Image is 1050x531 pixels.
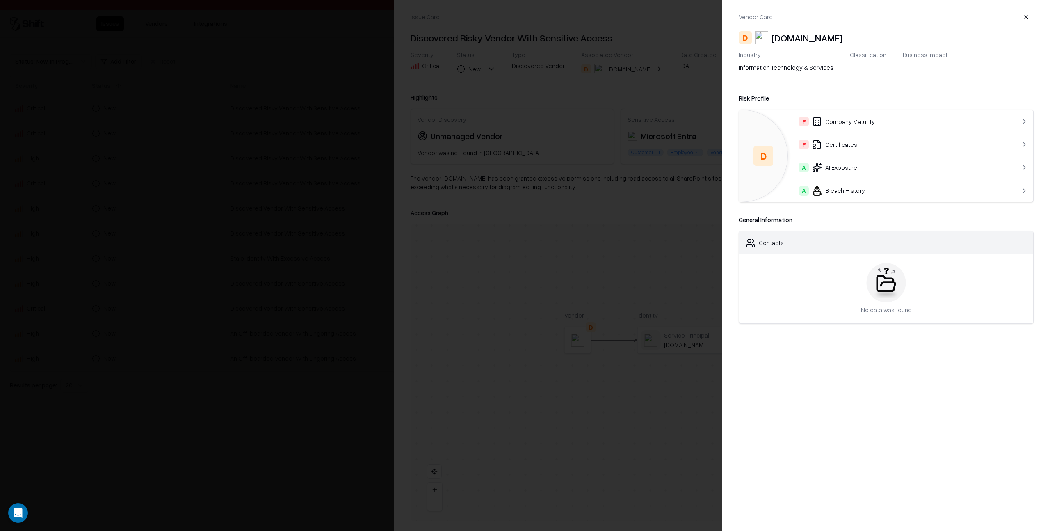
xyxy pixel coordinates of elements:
[746,140,993,149] div: Certificates
[746,186,993,196] div: Breach History
[861,306,912,314] div: No data was found
[799,163,809,172] div: A
[755,31,768,44] img: Draw.io
[746,163,993,172] div: AI Exposure
[759,238,784,247] div: Contacts
[799,186,809,196] div: A
[739,215,1034,224] div: General Information
[739,93,1034,103] div: Risk Profile
[903,63,906,72] div: -
[739,13,773,21] p: Vendor Card
[850,63,853,72] div: -
[799,117,809,126] div: F
[799,140,809,149] div: F
[739,63,833,72] div: information technology & services
[753,146,773,166] div: D
[850,51,886,58] div: Classification
[746,117,993,126] div: Company Maturity
[739,31,752,44] div: D
[739,51,833,58] div: Industry
[903,51,947,58] div: Business Impact
[772,31,842,44] div: [DOMAIN_NAME]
